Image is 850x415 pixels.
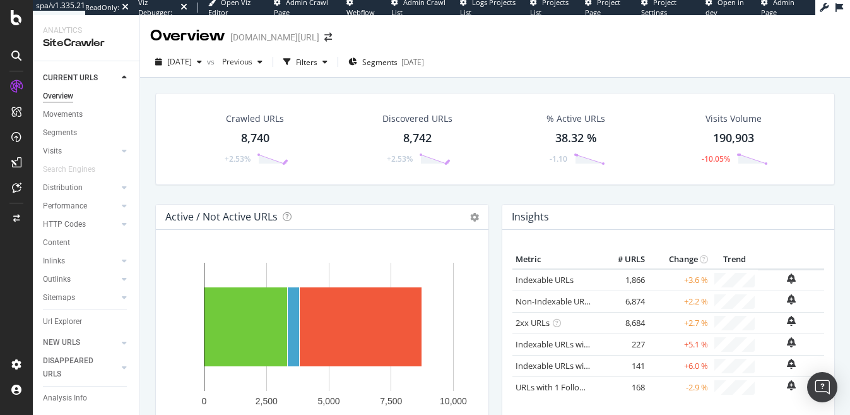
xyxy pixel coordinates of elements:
[43,181,118,195] a: Distribution
[43,315,82,328] div: Url Explorer
[401,57,424,68] div: [DATE]
[516,360,653,371] a: Indexable URLs with Bad Description
[43,315,131,328] a: Url Explorer
[440,396,467,406] text: 10,000
[598,312,648,334] td: 8,684
[43,392,87,405] div: Analysis Info
[516,274,574,286] a: Indexable URLs
[550,153,567,164] div: -1.10
[702,153,730,164] div: -10.05%
[648,376,711,398] td: -2.9 %
[43,108,83,121] div: Movements
[165,208,278,226] h4: Active / Not Active URLs
[43,236,70,250] div: Content
[598,291,648,312] td: 6,874
[787,380,796,390] div: bell-plus
[296,57,317,68] div: Filters
[787,359,796,369] div: bell-plus
[278,52,333,72] button: Filters
[343,52,429,72] button: Segments[DATE]
[43,200,87,213] div: Performance
[43,36,129,51] div: SiteCrawler
[512,208,549,226] h4: Insights
[705,112,762,125] div: Visits Volume
[470,213,479,222] i: Options
[317,396,339,406] text: 5,000
[787,316,796,326] div: bell-plus
[512,250,598,269] th: Metric
[43,90,131,103] a: Overview
[202,396,207,406] text: 0
[230,31,319,44] div: [DOMAIN_NAME][URL]
[43,200,118,213] a: Performance
[787,294,796,304] div: bell-plus
[85,3,119,13] div: ReadOnly:
[43,25,129,36] div: Analytics
[43,273,118,286] a: Outlinks
[43,218,118,231] a: HTTP Codes
[43,354,118,381] a: DISAPPEARED URLS
[648,355,711,376] td: +6.0 %
[380,396,402,406] text: 7,500
[43,354,107,381] div: DISAPPEARED URLS
[43,145,62,158] div: Visits
[241,130,269,147] div: 8,740
[403,130,432,147] div: 8,742
[217,56,252,67] span: Previous
[516,382,608,393] a: URLs with 1 Follow Inlink
[43,90,73,103] div: Overview
[648,334,711,355] td: +5.1 %
[225,153,251,164] div: +2.53%
[807,372,837,402] div: Open Intercom Messenger
[43,108,131,121] a: Movements
[43,236,131,250] a: Content
[598,334,648,355] td: 227
[43,71,98,85] div: CURRENT URLS
[598,250,648,269] th: # URLS
[217,52,268,72] button: Previous
[387,153,413,164] div: +2.53%
[598,376,648,398] td: 168
[43,163,95,176] div: Search Engines
[516,317,550,328] a: 2xx URLs
[43,392,131,405] a: Analysis Info
[598,269,648,291] td: 1,866
[598,355,648,376] td: 141
[43,71,118,85] a: CURRENT URLS
[711,250,758,269] th: Trend
[43,218,86,231] div: HTTP Codes
[648,269,711,291] td: +3.6 %
[648,291,711,312] td: +2.2 %
[43,255,65,268] div: Inlinks
[713,130,754,147] div: 190,903
[324,33,332,42] div: arrow-right-arrow-left
[382,112,452,125] div: Discovered URLs
[43,273,71,286] div: Outlinks
[43,126,77,140] div: Segments
[43,336,118,349] a: NEW URLS
[346,8,375,17] span: Webflow
[150,25,225,47] div: Overview
[43,145,118,158] a: Visits
[43,291,118,304] a: Sitemaps
[787,274,796,284] div: bell-plus
[555,130,597,147] div: 38.32 %
[516,339,621,350] a: Indexable URLs with Bad H1
[43,163,108,176] a: Search Engines
[256,396,278,406] text: 2,500
[362,57,398,68] span: Segments
[43,291,75,304] div: Sitemaps
[226,112,284,125] div: Crawled URLs
[546,112,605,125] div: % Active URLs
[516,296,593,307] a: Non-Indexable URLs
[648,312,711,334] td: +2.7 %
[167,56,192,67] span: 2025 Jul. 4th
[43,336,80,349] div: NEW URLS
[207,56,217,67] span: vs
[787,337,796,347] div: bell-plus
[43,255,118,268] a: Inlinks
[648,250,711,269] th: Change
[43,126,131,140] a: Segments
[150,52,207,72] button: [DATE]
[43,181,83,195] div: Distribution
